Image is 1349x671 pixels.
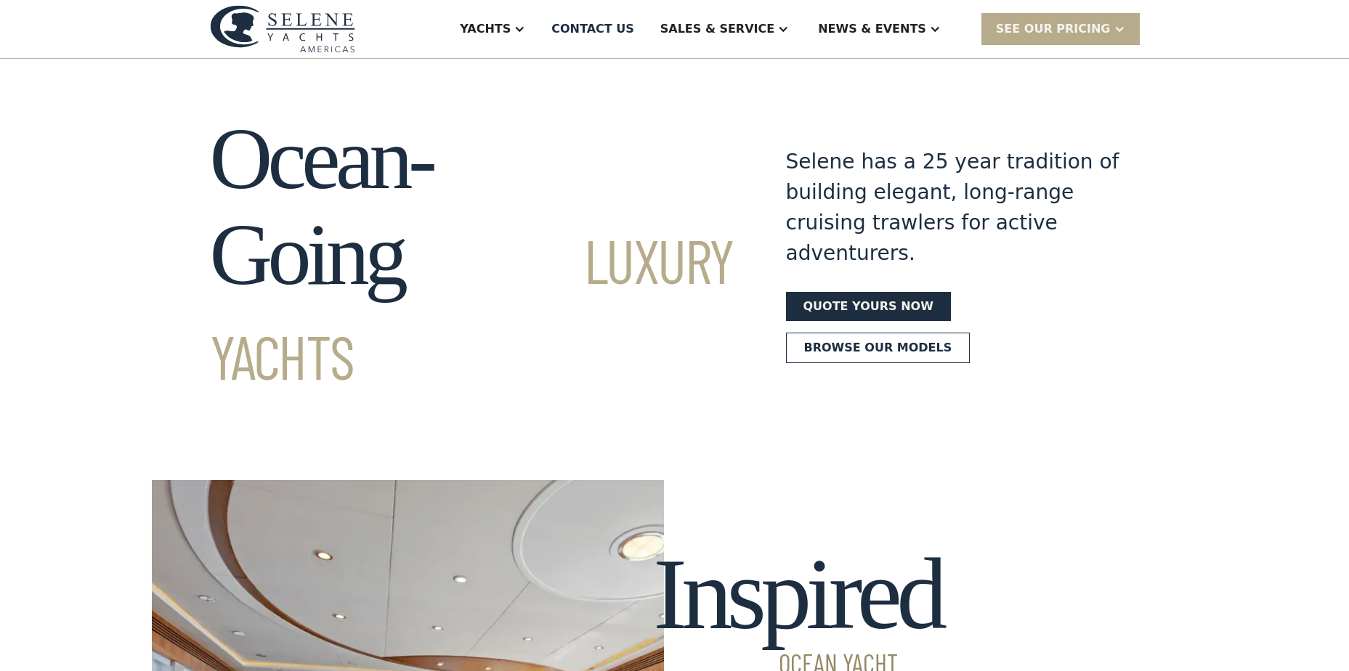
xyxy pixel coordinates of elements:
[981,13,1140,44] div: SEE Our Pricing
[210,111,734,399] h1: Ocean-Going
[210,5,355,52] img: logo
[996,20,1111,38] div: SEE Our Pricing
[210,223,734,392] span: Luxury Yachts
[551,20,634,38] div: Contact US
[660,20,774,38] div: Sales & Service
[818,20,926,38] div: News & EVENTS
[786,292,951,321] a: Quote yours now
[786,147,1120,269] div: Selene has a 25 year tradition of building elegant, long-range cruising trawlers for active adven...
[786,333,971,363] a: Browse our models
[460,20,511,38] div: Yachts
